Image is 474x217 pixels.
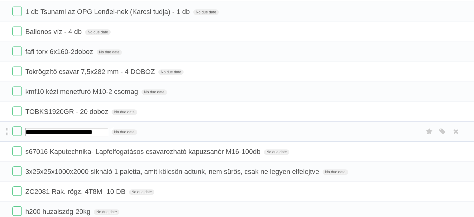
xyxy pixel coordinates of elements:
[25,108,110,116] span: TOBKS1920GR - 20 doboz
[323,169,348,175] span: No due date
[25,48,95,56] span: fafl torx 6x160-2doboz
[12,146,22,156] label: Done
[112,129,137,135] span: No due date
[25,148,262,155] span: s67016 Kaputechnika- Lapfelfogatásos csavarozható kapuzsanér M16-100db
[141,89,167,95] span: No due date
[112,109,137,115] span: No due date
[12,67,22,76] label: Done
[264,149,289,155] span: No due date
[12,86,22,96] label: Done
[12,7,22,16] label: Done
[12,186,22,196] label: Done
[25,188,127,195] span: ZC2081 Rak. rögz. 4T8M- 10 DB
[12,106,22,116] label: Done
[424,126,435,137] label: Star task
[158,69,184,75] span: No due date
[94,209,119,215] span: No due date
[129,189,154,195] span: No due date
[12,126,22,136] label: Done
[12,47,22,56] label: Done
[25,88,140,96] span: kmf10 kézi menetfuró M10-2 csomag
[12,27,22,36] label: Done
[12,166,22,176] label: Done
[25,8,191,16] span: 1 db Tsunami az OPG Lenđel-nek (Karcsi tudja) - 1 db
[25,28,83,36] span: Ballonos víz - 4 db
[25,208,92,215] span: h200 huzalszög-20kg
[12,206,22,216] label: Done
[193,9,218,15] span: No due date
[85,29,110,35] span: No due date
[25,168,321,175] span: 3x25x25x1000x2000 síkháló 1 paletta, amit kölcsön adtunk, nem sürős, csak ne legyen elfelejtve
[97,49,122,55] span: No due date
[25,68,156,76] span: Tokrögzítő csavar 7,5x282 mm - 4 DOBOZ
